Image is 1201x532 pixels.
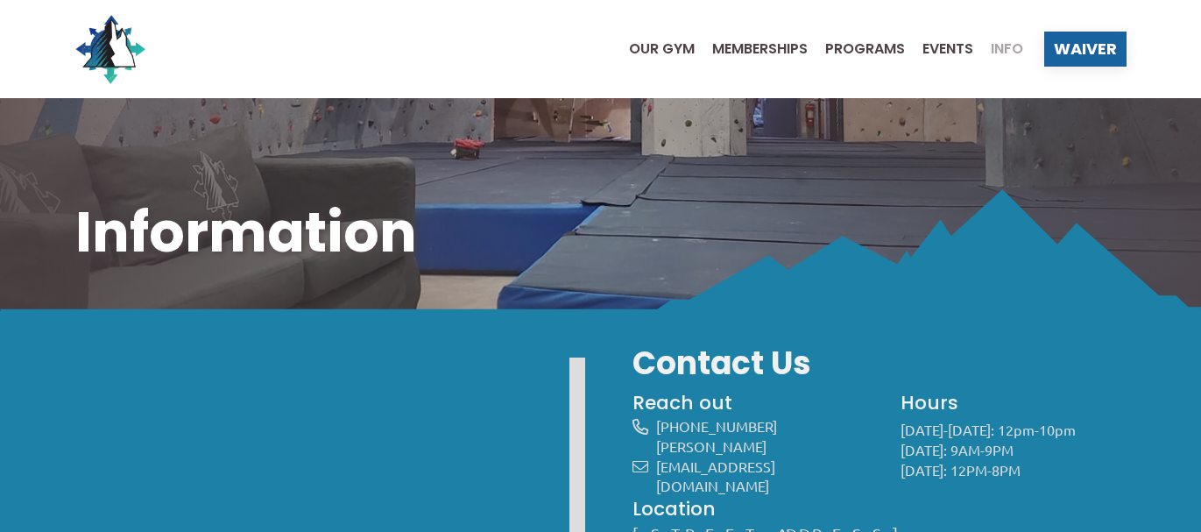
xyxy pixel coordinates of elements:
[611,42,695,56] a: Our Gym
[695,42,808,56] a: Memberships
[1054,41,1117,57] span: Waiver
[973,42,1023,56] a: Info
[712,42,808,56] span: Memberships
[991,42,1023,56] span: Info
[656,437,775,494] a: [PERSON_NAME][EMAIL_ADDRESS][DOMAIN_NAME]
[632,496,1127,522] h4: Location
[629,42,695,56] span: Our Gym
[656,417,777,435] a: [PHONE_NUMBER]
[922,42,973,56] span: Events
[1044,32,1127,67] a: Waiver
[75,14,145,84] img: North Wall Logo
[632,390,872,416] h4: Reach out
[905,42,973,56] a: Events
[901,390,1127,416] h4: Hours
[808,42,905,56] a: Programs
[825,42,905,56] span: Programs
[901,420,1127,479] p: [DATE]-[DATE]: 12pm-10pm [DATE]: 9AM-9PM [DATE]: 12PM-8PM
[632,342,1127,386] h3: Contact Us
